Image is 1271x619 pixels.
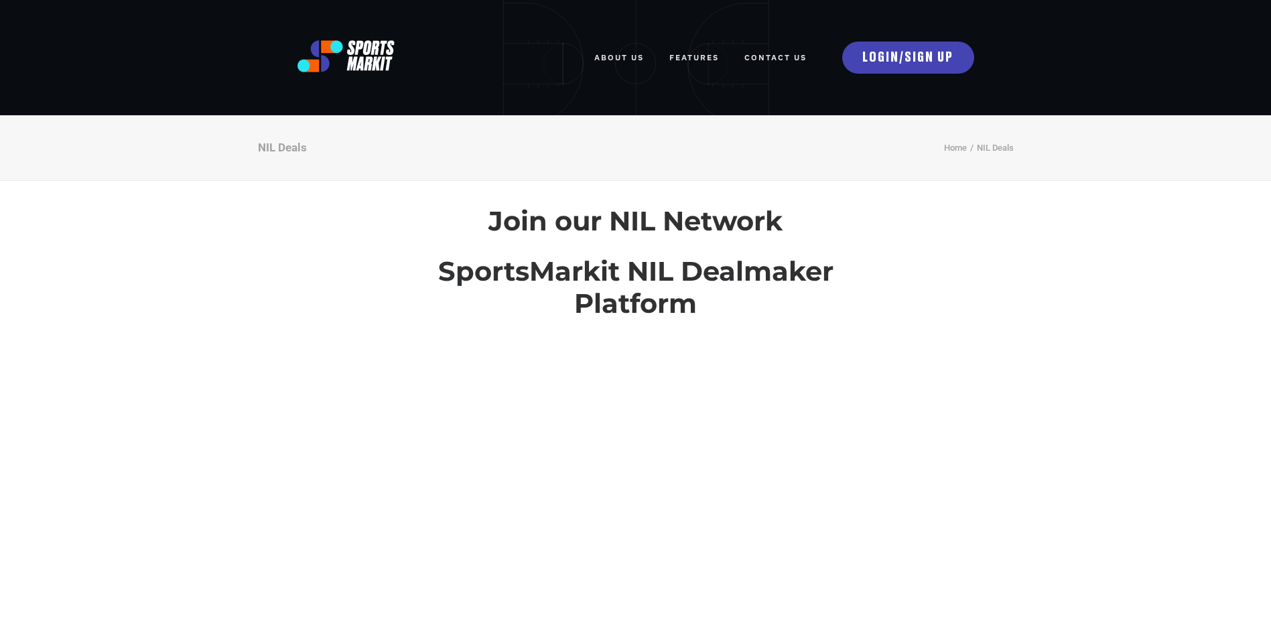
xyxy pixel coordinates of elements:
a: Contact Us [744,43,807,72]
a: FEATURES [669,43,719,72]
h2: Join our NIL Network [392,205,880,237]
a: LOGIN/SIGN UP [842,42,974,74]
a: ABOUT US [594,43,644,72]
img: logo [297,40,395,72]
a: Home [944,143,967,153]
li: NIL Deals [967,141,1014,156]
h2: SportsMarkit NIL Dealmaker Platform [392,255,880,320]
div: NIL Deals [258,140,307,155]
